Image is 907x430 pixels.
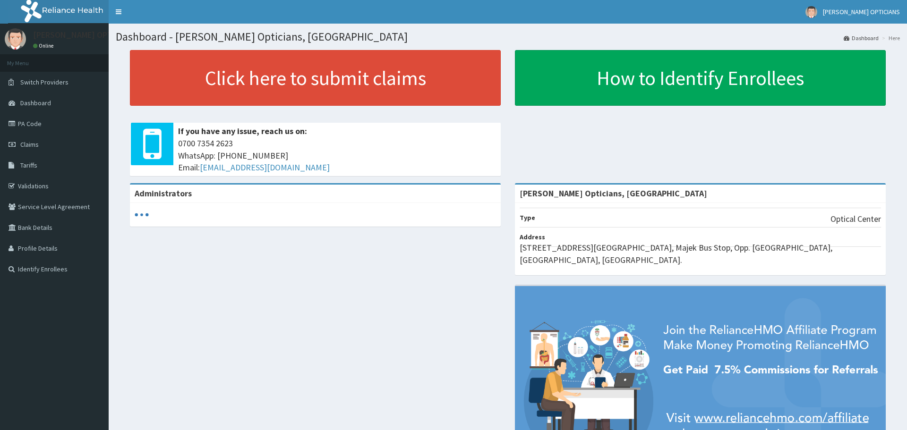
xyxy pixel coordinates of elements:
[33,42,56,49] a: Online
[880,34,900,42] li: Here
[178,126,307,136] b: If you have any issue, reach us on:
[520,242,881,266] p: [STREET_ADDRESS][GEOGRAPHIC_DATA], Majek Bus Stop, Opp. [GEOGRAPHIC_DATA], [GEOGRAPHIC_DATA], [GE...
[116,31,900,43] h1: Dashboard - [PERSON_NAME] Opticians, [GEOGRAPHIC_DATA]
[200,162,330,173] a: [EMAIL_ADDRESS][DOMAIN_NAME]
[515,50,886,106] a: How to Identify Enrollees
[33,31,137,39] p: [PERSON_NAME] OPTICIANS
[178,137,496,174] span: 0700 7354 2623 WhatsApp: [PHONE_NUMBER] Email:
[20,99,51,107] span: Dashboard
[830,213,881,225] p: Optical Center
[823,8,900,16] span: [PERSON_NAME] OPTICIANS
[135,208,149,222] svg: audio-loading
[5,28,26,50] img: User Image
[520,213,535,222] b: Type
[805,6,817,18] img: User Image
[20,140,39,149] span: Claims
[20,78,68,86] span: Switch Providers
[20,161,37,169] span: Tariffs
[135,188,192,199] b: Administrators
[520,188,707,199] strong: [PERSON_NAME] Opticians, [GEOGRAPHIC_DATA]
[130,50,501,106] a: Click here to submit claims
[844,34,879,42] a: Dashboard
[520,233,545,241] b: Address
